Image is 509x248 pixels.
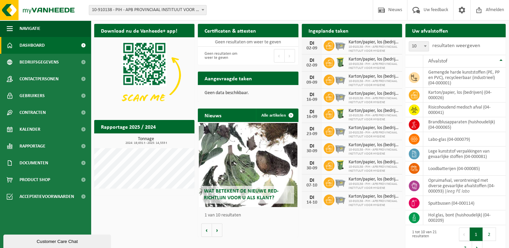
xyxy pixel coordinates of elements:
[349,131,399,139] span: 10-910138 - PIH - APB PROVINCIAAL INSTITUUT VOOR HYGIENE
[334,56,346,68] img: WB-0240-HPE-GN-50
[349,165,399,173] span: 10-910138 - PIH - APB PROVINCIAAL INSTITUUT VOOR HYGIENE
[423,68,506,88] td: gemengde harde kunststoffen (PE, PP en PVC), recycleerbaar (industrieel) (04-000001)
[349,194,399,199] span: Karton/papier, los (bedrijven)
[305,92,319,97] div: DI
[274,49,285,63] button: Previous
[428,58,447,64] span: Afvalstof
[305,97,319,102] div: 16-09
[305,75,319,80] div: DI
[349,62,399,70] span: 10-910138 - PIH - APB PROVINCIAAL INSTITUUT VOOR HYGIENE
[334,74,346,85] img: WB-2500-GAL-GY-01
[94,37,194,113] img: Download de VHEPlus App
[305,143,319,149] div: DI
[212,223,222,237] button: Volgende
[334,91,346,102] img: WB-2500-GAL-GY-01
[349,45,399,53] span: 10-910138 - PIH - APB PROVINCIAAL INSTITUUT VOOR HYGIENE
[334,39,346,51] img: WB-2500-GAL-GY-01
[285,49,295,63] button: Next
[198,37,298,47] td: Geen resultaten om weer te geven
[349,108,399,114] span: Karton/papier, los (bedrijven)
[305,46,319,51] div: 02-09
[405,24,455,37] h2: Uw afvalstoffen
[349,160,399,165] span: Karton/papier, los (bedrijven)
[305,161,319,166] div: DI
[20,188,74,205] span: Acceptatievoorwaarden
[349,142,399,148] span: Karton/papier, los (bedrijven)
[423,210,506,225] td: hol glas, bont (huishoudelijk) (04-000209)
[334,176,346,188] img: WB-2500-GAL-GY-01
[201,223,212,237] button: Vorige
[20,54,59,71] span: Bedrijfsgegevens
[349,57,399,62] span: Karton/papier, los (bedrijven)
[305,115,319,119] div: 16-09
[334,194,346,205] img: WB-2500-GAL-GY-01
[199,123,297,207] a: Wat betekent de nieuwe RED-richtlijn voor u als klant?
[349,40,399,45] span: Karton/papier, los (bedrijven)
[256,109,298,122] a: Alle artikelen
[3,233,112,248] iframe: chat widget
[459,228,470,241] button: Previous
[423,176,506,196] td: opruimafval, verontreinigd met diverse gevaarlijke afvalstoffen (04-000093) |
[334,108,346,119] img: WB-0240-HPE-GN-50
[20,104,46,121] span: Contracten
[302,24,355,37] h2: Ingeplande taken
[20,37,45,54] span: Dashboard
[305,166,319,171] div: 30-09
[305,200,319,205] div: 14-10
[432,43,480,48] label: resultaten weergeven
[409,41,429,51] span: 10
[305,132,319,136] div: 23-09
[305,178,319,183] div: DI
[334,142,346,154] img: WB-2500-GAL-GY-01
[349,182,399,190] span: 10-910138 - PIH - APB PROVINCIAAL INSTITUUT VOOR HYGIENE
[334,159,346,171] img: WB-0240-HPE-GN-50
[98,141,194,145] span: 2024: 19,631 t - 2025: 14,533 t
[423,117,506,132] td: brandblusapparaten (huishoudelijk) (04-000065)
[423,196,506,210] td: spuitbussen (04-000114)
[409,42,429,51] span: 10
[305,80,319,85] div: 09-09
[349,148,399,156] span: 10-910138 - PIH - APB PROVINCIAAL INSTITUUT VOOR HYGIENE
[305,41,319,46] div: DI
[305,58,319,63] div: DI
[349,125,399,131] span: Karton/papier, los (bedrijven)
[198,24,263,37] h2: Certificaten & attesten
[205,213,295,218] p: 1 van 10 resultaten
[305,63,319,68] div: 02-09
[423,161,506,176] td: loodbatterijen (04-000085)
[198,109,228,122] h2: Nieuws
[201,48,245,63] div: Geen resultaten om weer te geven
[305,126,319,132] div: DI
[144,133,194,147] a: Bekijk rapportage
[20,121,40,138] span: Kalender
[20,155,48,171] span: Documenten
[423,88,506,102] td: karton/papier, los (bedrijven) (04-000026)
[349,96,399,105] span: 10-910138 - PIH - APB PROVINCIAAL INSTITUUT VOOR HYGIENE
[349,114,399,122] span: 10-910138 - PIH - APB PROVINCIAAL INSTITUUT VOOR HYGIENE
[483,228,496,241] button: 2
[305,149,319,154] div: 30-09
[334,125,346,136] img: WB-2500-GAL-GY-01
[349,74,399,79] span: Karton/papier, los (bedrijven)
[20,138,45,155] span: Rapportage
[94,24,184,37] h2: Download nu de Vanheede+ app!
[349,177,399,182] span: Karton/papier, los (bedrijven)
[98,137,194,145] h3: Tonnage
[447,189,470,194] i: leeg PE labo
[423,132,506,147] td: labo-glas (04-000079)
[349,91,399,96] span: Karton/papier, los (bedrijven)
[423,102,506,117] td: risicohoudend medisch afval (04-000041)
[305,195,319,200] div: DI
[20,71,59,87] span: Contactpersonen
[349,199,399,207] span: 10-910138 - PIH - APB PROVINCIAAL INSTITUUT VOOR HYGIENE
[204,189,279,200] span: Wat betekent de nieuwe RED-richtlijn voor u als klant?
[20,171,50,188] span: Product Shop
[89,5,207,15] span: 10-910138 - PIH - APB PROVINCIAAL INSTITUUT VOOR HYGIENE - ANTWERPEN
[305,183,319,188] div: 07-10
[198,72,259,85] h2: Aangevraagde taken
[205,91,291,95] p: Geen data beschikbaar.
[305,109,319,115] div: DI
[89,5,206,15] span: 10-910138 - PIH - APB PROVINCIAAL INSTITUUT VOOR HYGIENE - ANTWERPEN
[470,228,483,241] button: 1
